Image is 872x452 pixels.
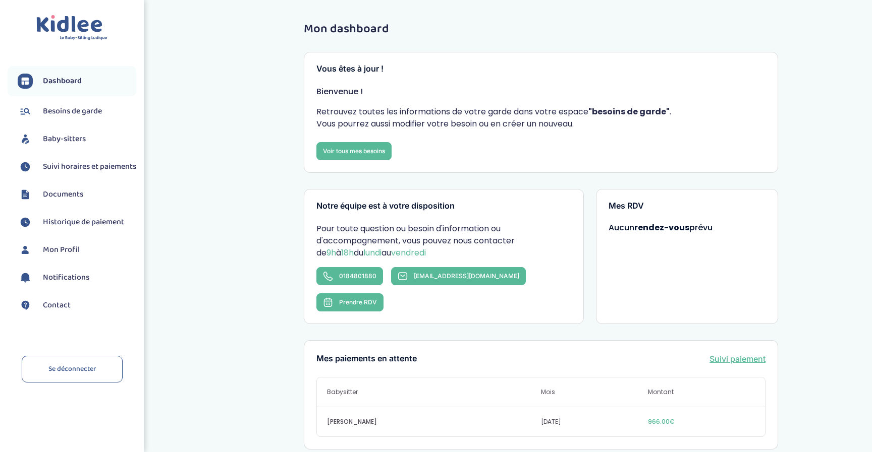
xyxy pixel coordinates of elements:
span: Baby-sitters [43,133,86,145]
a: Contact [18,298,136,313]
span: Mon Profil [43,244,80,256]
img: babysitters.svg [18,132,33,147]
span: Documents [43,188,83,201]
a: Suivi horaires et paiements [18,159,136,174]
span: 9h [326,247,336,259]
span: [EMAIL_ADDRESS][DOMAIN_NAME] [414,272,519,280]
a: Mon Profil [18,242,136,257]
span: Prendre RDV [339,298,377,306]
span: [PERSON_NAME] [327,417,541,426]
span: lundi [363,247,381,259]
img: contact.svg [18,298,33,313]
img: notification.svg [18,270,33,285]
span: Dashboard [43,75,82,87]
a: Baby-sitters [18,132,136,147]
span: vendredi [391,247,426,259]
img: logo.svg [36,15,107,41]
span: Aucun prévu [609,222,713,233]
span: 966.00€ [648,417,755,426]
h3: Mes RDV [609,202,766,211]
a: Notifications [18,270,136,285]
h3: Notre équipe est à votre disposition [316,202,571,211]
a: Besoins de garde [18,104,136,119]
strong: "besoins de garde" [588,106,670,117]
span: Montant [648,388,755,397]
a: Documents [18,187,136,202]
p: Retrouvez toutes les informations de votre garde dans votre espace . Vous pourrez aussi modifier ... [316,106,766,130]
h3: Vous êtes à jour ! [316,64,766,74]
span: Babysitter [327,388,541,397]
span: Suivi horaires et paiements [43,161,136,173]
span: Historique de paiement [43,216,124,228]
a: Se déconnecter [22,356,123,382]
span: Contact [43,299,71,311]
p: Pour toute question ou besoin d'information ou d'accompagnement, vous pouvez nous contacter de à ... [316,223,571,259]
span: 0184801880 [339,272,376,280]
img: dashboard.svg [18,74,33,89]
span: 18h [341,247,354,259]
img: suivihoraire.svg [18,215,33,230]
h3: Mes paiements en attente [316,354,417,363]
a: 0184801880 [316,267,383,285]
img: besoin.svg [18,104,33,119]
strong: rendez-vous [634,222,689,233]
img: profil.svg [18,242,33,257]
span: [DATE] [541,417,648,426]
a: [EMAIL_ADDRESS][DOMAIN_NAME] [391,267,526,285]
a: Voir tous mes besoins [316,142,392,160]
span: Notifications [43,272,89,284]
button: Prendre RDV [316,293,384,311]
span: Besoins de garde [43,105,102,117]
h1: Mon dashboard [304,23,778,36]
a: Dashboard [18,74,136,89]
img: suivihoraire.svg [18,159,33,174]
img: documents.svg [18,187,33,202]
span: Mois [541,388,648,397]
p: Bienvenue ! [316,86,766,98]
a: Historique de paiement [18,215,136,230]
a: Suivi paiement [710,353,766,365]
